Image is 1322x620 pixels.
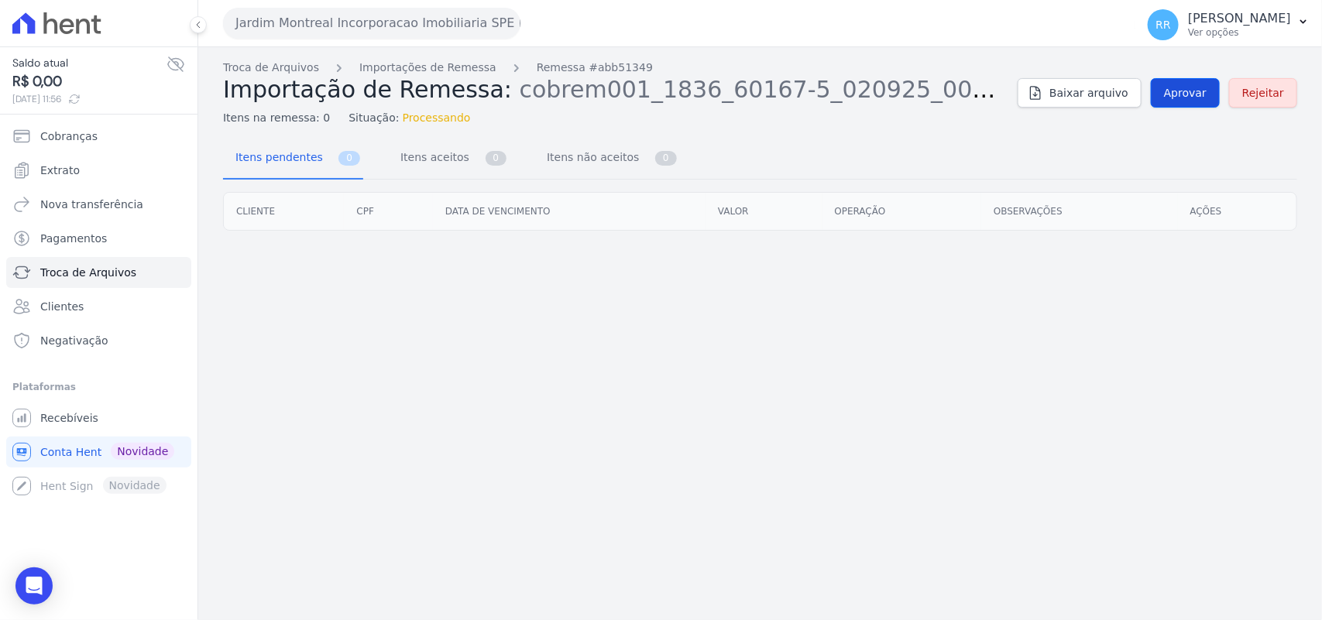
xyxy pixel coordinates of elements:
nav: Breadcrumb [223,60,1005,76]
a: Negativação [6,325,191,356]
span: Saldo atual [12,55,167,71]
th: Operação [822,193,982,230]
span: Extrato [40,163,80,178]
a: Remessa #abb51349 [537,60,653,76]
a: Itens aceitos 0 [388,139,510,180]
th: Ações [1178,193,1296,230]
span: Negativação [40,333,108,348]
th: Data de vencimento [433,193,706,230]
th: Observações [981,193,1178,230]
span: Cobranças [40,128,98,144]
span: Aprovar [1164,85,1207,101]
a: Troca de Arquivos [6,257,191,288]
span: Situação: [349,110,399,126]
span: Itens aceitos [391,142,472,173]
span: Troca de Arquivos [40,265,136,280]
a: Recebíveis [6,402,191,433]
span: Pagamentos [40,231,107,246]
nav: Sidebar [12,121,185,502]
a: Extrato [6,155,191,186]
th: Cliente [224,193,344,230]
span: RR [1155,19,1170,30]
span: 0 [486,151,507,166]
a: Aprovar [1151,78,1220,108]
span: Clientes [40,299,84,314]
p: Ver opções [1188,26,1291,39]
a: Importações de Remessa [359,60,496,76]
a: Conta Hent Novidade [6,437,191,468]
span: Novidade [111,443,174,460]
span: cobrem001_1836_60167-5_020925_001.TXT [520,74,1039,103]
nav: Tab selector [223,139,680,180]
span: Baixar arquivo [1049,85,1128,101]
a: Itens pendentes 0 [223,139,363,180]
span: Processando [403,110,471,126]
th: CPF [344,193,432,230]
span: Rejeitar [1242,85,1284,101]
a: Clientes [6,291,191,322]
th: Valor [706,193,822,230]
a: Itens não aceitos 0 [534,139,680,180]
a: Troca de Arquivos [223,60,319,76]
div: Plataformas [12,378,185,396]
button: Jardim Montreal Incorporacao Imobiliaria SPE LTDA [223,8,520,39]
a: Baixar arquivo [1018,78,1142,108]
button: RR [PERSON_NAME] Ver opções [1135,3,1322,46]
a: Pagamentos [6,223,191,254]
span: 0 [338,151,360,166]
span: [DATE] 11:56 [12,92,167,106]
span: Conta Hent [40,444,101,460]
span: 0 [655,151,677,166]
div: Open Intercom Messenger [15,567,53,605]
p: [PERSON_NAME] [1188,11,1291,26]
a: Rejeitar [1229,78,1297,108]
span: Recebíveis [40,410,98,426]
a: Cobranças [6,121,191,152]
span: Importação de Remessa: [223,76,512,103]
span: R$ 0,00 [12,71,167,92]
span: Itens pendentes [226,142,326,173]
span: Itens não aceitos [537,142,642,173]
a: Nova transferência [6,189,191,220]
span: Itens na remessa: 0 [223,110,330,126]
span: Nova transferência [40,197,143,212]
